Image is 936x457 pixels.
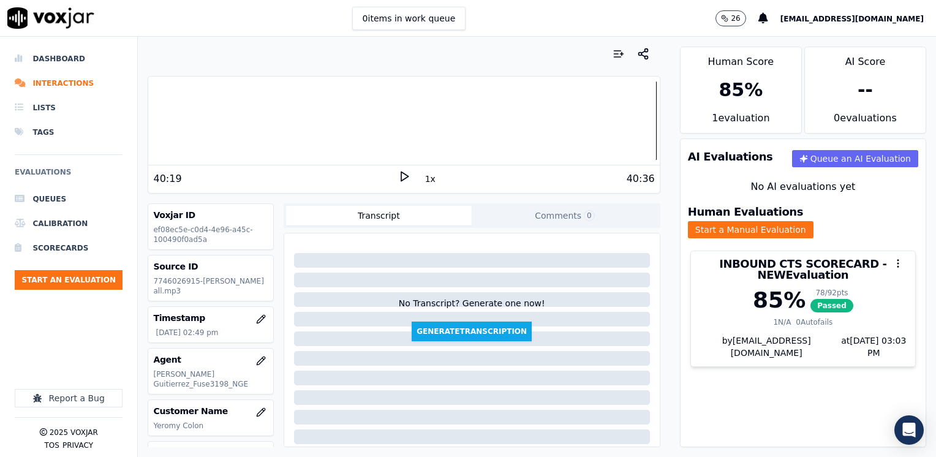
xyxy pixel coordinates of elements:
button: Start an Evaluation [15,270,123,290]
p: 26 [731,13,740,23]
button: 1x [423,170,438,187]
div: 0 Autofails [796,317,832,327]
span: Passed [810,299,853,312]
div: Open Intercom Messenger [894,415,924,445]
div: by [EMAIL_ADDRESS][DOMAIN_NAME] [691,334,915,366]
p: ef08ec5e-c0d4-4e96-a45c-100490f0ad5a [153,225,268,244]
h3: Timestamp [153,312,268,324]
span: [EMAIL_ADDRESS][DOMAIN_NAME] [780,15,924,23]
button: 26 [715,10,745,26]
img: voxjar logo [7,7,94,29]
button: Start a Manual Evaluation [688,221,813,238]
div: -- [858,79,873,101]
div: 40:36 [627,172,655,186]
h3: Agent [153,353,268,366]
button: [EMAIL_ADDRESS][DOMAIN_NAME] [780,11,936,26]
h3: INBOUND CTS SCORECARD - NEW Evaluation [698,259,908,281]
div: Human Score [681,47,801,69]
button: Transcript [286,206,472,225]
a: Dashboard [15,47,123,71]
a: Scorecards [15,236,123,260]
p: [PERSON_NAME] Guitierrez_Fuse3198_NGE [153,369,268,389]
h3: AI Evaluations [688,151,773,162]
button: Privacy [62,440,93,450]
span: 0 [584,210,595,221]
button: Queue an AI Evaluation [792,150,918,167]
button: 26 [715,10,758,26]
h3: Voxjar ID [153,209,268,221]
a: Lists [15,96,123,120]
button: 0items in work queue [352,7,466,30]
a: Interactions [15,71,123,96]
a: Queues [15,187,123,211]
h3: Customer Name [153,405,268,417]
a: Tags [15,120,123,145]
button: GenerateTranscription [412,322,532,341]
button: Report a Bug [15,389,123,407]
p: 7746026915-[PERSON_NAME] all.mp3 [153,276,268,296]
div: 0 evaluation s [805,111,926,133]
div: 78 / 92 pts [810,288,853,298]
h3: Source ID [153,260,268,273]
div: at [DATE] 03:03 PM [834,334,908,359]
button: Comments [472,206,658,225]
h6: Evaluations [15,165,123,187]
div: No Transcript? Generate one now! [399,297,545,322]
a: Calibration [15,211,123,236]
div: AI Score [805,47,926,69]
h3: Human Evaluations [688,206,803,217]
div: No AI evaluations yet [690,179,916,194]
div: 1 evaluation [681,111,801,133]
p: 2025 Voxjar [50,428,98,437]
div: 40:19 [153,172,181,186]
div: 85 % [753,288,806,312]
div: 1 N/A [773,317,791,327]
p: [DATE] 02:49 pm [156,328,268,338]
button: TOS [44,440,59,450]
div: 85 % [719,79,763,101]
p: Yeromy Colon [153,421,268,431]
